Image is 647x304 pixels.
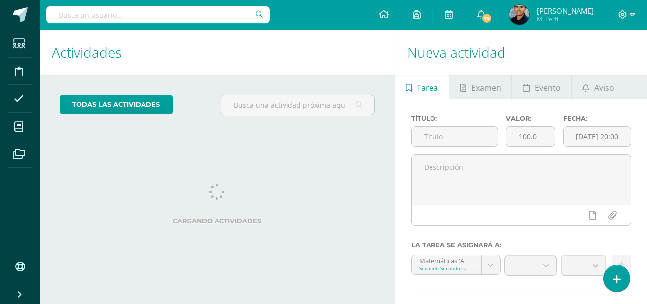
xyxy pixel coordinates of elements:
input: Título [412,127,498,146]
img: 34b7d2815c833d3d4a9d7dedfdeadf41.png [509,5,529,25]
span: Evento [535,76,561,100]
h1: Nueva actividad [407,30,635,75]
a: Evento [512,75,571,99]
a: Examen [449,75,511,99]
label: Título: [411,115,498,122]
label: Valor: [506,115,555,122]
span: Aviso [594,76,614,100]
span: Tarea [417,76,438,100]
a: Aviso [572,75,625,99]
label: Fecha: [563,115,631,122]
div: Matemáticas 'A' [419,255,474,265]
a: Tarea [395,75,449,99]
label: Cargando actividades [60,217,375,225]
input: Busca una actividad próxima aquí... [221,95,374,115]
span: 75 [481,13,492,24]
a: Matemáticas 'A'Segundo Secundaria [412,255,500,274]
a: todas las Actividades [60,95,173,114]
span: Examen [471,76,501,100]
h1: Actividades [52,30,383,75]
label: La tarea se asignará a: [411,241,631,249]
span: [PERSON_NAME] [537,6,594,16]
div: Segundo Secundaria [419,265,474,272]
input: Fecha de entrega [564,127,631,146]
span: Mi Perfil [537,15,594,23]
input: Puntos máximos [506,127,555,146]
input: Busca un usuario... [46,6,270,23]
